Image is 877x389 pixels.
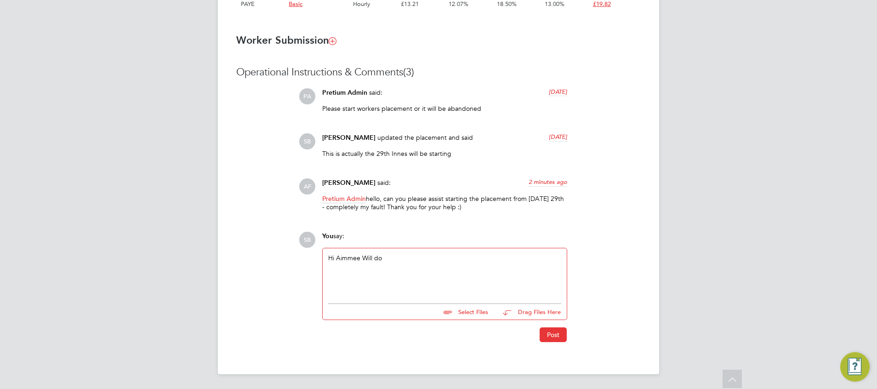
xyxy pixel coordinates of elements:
[322,89,367,97] span: Pretium Admin
[540,327,567,342] button: Post
[299,88,315,104] span: PA
[322,134,376,142] span: [PERSON_NAME]
[322,194,366,203] span: Pretium Admin
[328,254,561,293] div: Hi Aimmee Will do
[322,232,333,240] span: You
[322,104,567,113] p: Please start workers placement or it will be abandoned
[403,66,414,78] span: (3)
[377,133,473,142] span: updated the placement and said
[549,88,567,96] span: [DATE]
[236,34,336,46] b: Worker Submission
[529,178,567,186] span: 2 minutes ago
[495,303,561,322] button: Drag Files Here
[322,194,567,211] p: hello, can you please assist starting the placement from [DATE] 29th - completely my fault! Thank...
[369,88,382,97] span: said:
[322,149,567,158] p: This is actually the 29th Innes will be starting
[299,133,315,149] span: SB
[377,178,391,187] span: said:
[549,133,567,141] span: [DATE]
[840,352,870,382] button: Engage Resource Center
[236,66,641,79] h3: Operational Instructions & Comments
[322,179,376,187] span: [PERSON_NAME]
[322,232,567,248] div: say:
[299,232,315,248] span: SB
[299,178,315,194] span: AF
